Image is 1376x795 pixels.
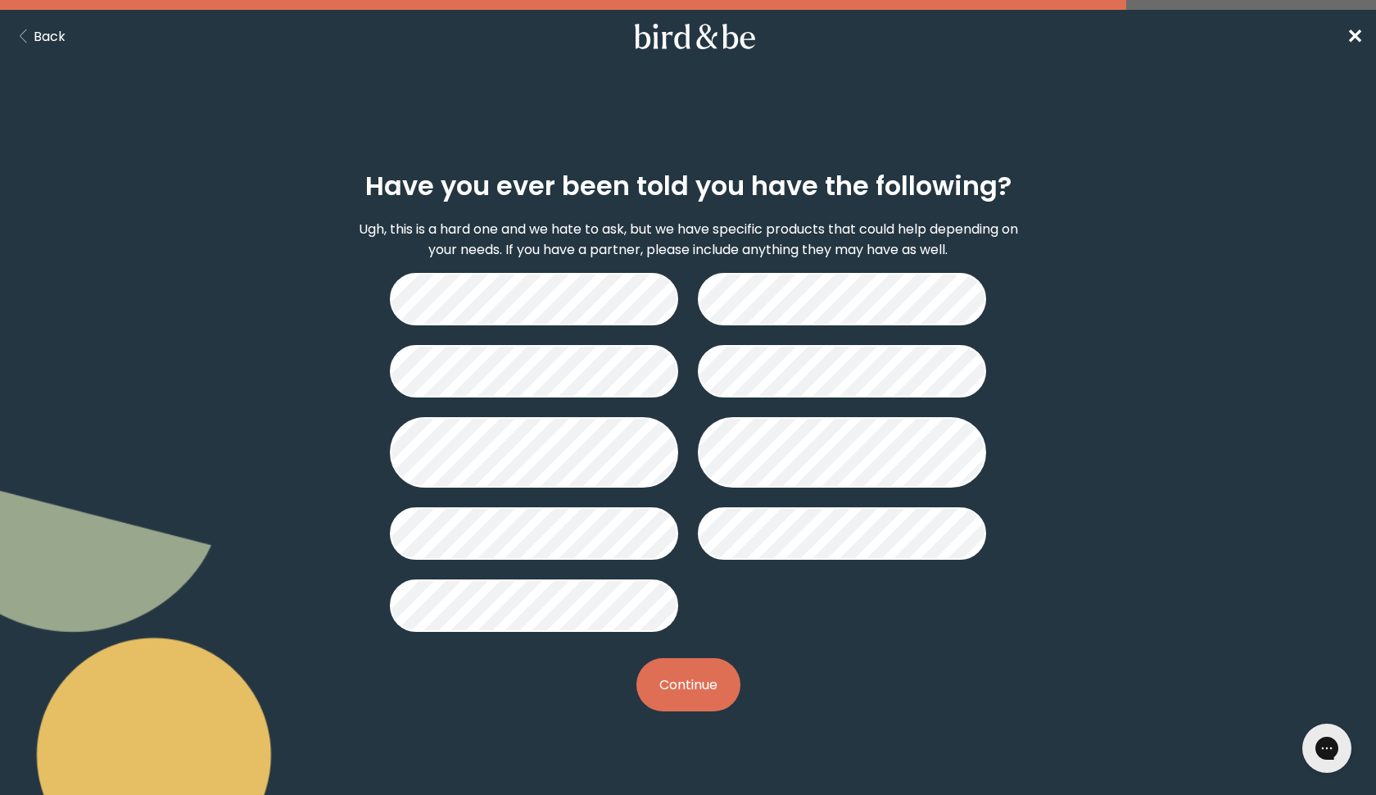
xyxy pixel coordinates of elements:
button: Continue [636,658,740,711]
iframe: Gorgias live chat messenger [1294,718,1360,779]
button: Back Button [13,26,66,47]
p: Ugh, this is a hard one and we hate to ask, but we have specific products that could help dependi... [357,219,1019,260]
span: ✕ [1347,23,1363,50]
a: ✕ [1347,22,1363,51]
h2: Have you ever been told you have the following? [365,166,1012,206]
